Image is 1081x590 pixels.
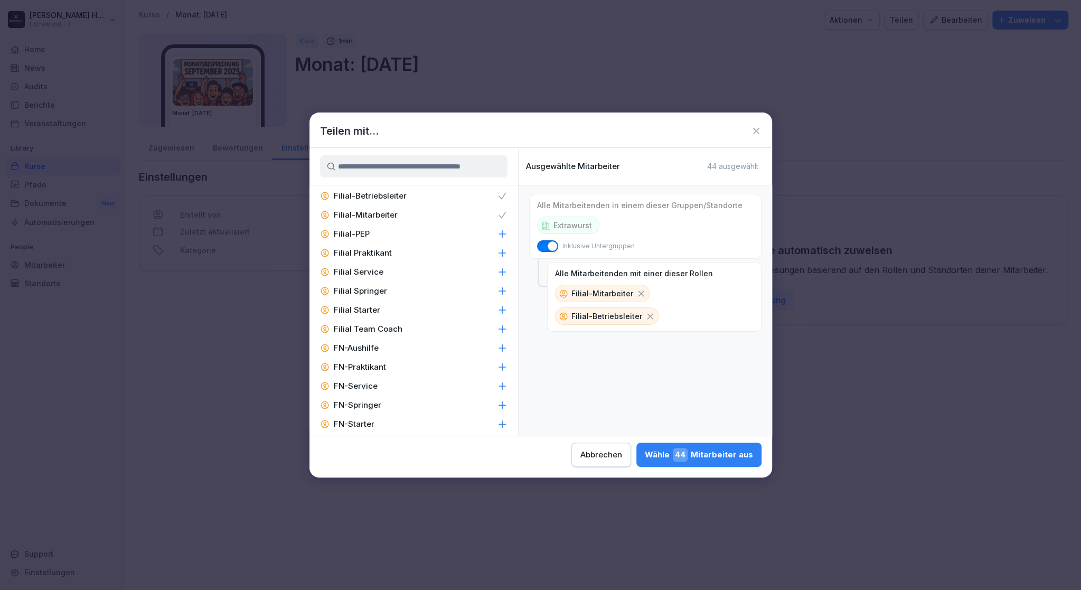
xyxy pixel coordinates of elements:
[571,443,631,467] button: Abbrechen
[571,311,642,322] p: Filial-Betriebsleiter
[334,400,381,410] p: FN-Springer
[334,267,383,277] p: Filial Service
[334,229,370,239] p: Filial-PEP
[334,324,402,334] p: Filial Team Coach
[334,191,407,201] p: Filial-Betriebsleiter
[334,210,398,220] p: Filial-Mitarbeiter
[555,269,713,278] p: Alle Mitarbeitenden mit einer dieser Rollen
[537,201,742,210] p: Alle Mitarbeitenden in einem dieser Gruppen/Standorte
[526,162,620,171] p: Ausgewählte Mitarbeiter
[707,162,758,171] p: 44 ausgewählt
[334,381,378,391] p: FN-Service
[571,288,633,299] p: Filial-Mitarbeiter
[334,343,379,353] p: FN-Aushilfe
[580,449,622,461] div: Abbrechen
[334,362,386,372] p: FN-Praktikant
[334,286,387,296] p: Filial Springer
[562,241,635,251] p: Inklusive Untergruppen
[645,448,753,462] div: Wähle Mitarbeiter aus
[334,248,392,258] p: Filial Praktikant
[334,419,374,429] p: FN-Starter
[320,123,379,139] h1: Teilen mit...
[673,448,688,462] span: 44
[636,443,762,467] button: Wähle44Mitarbeiter aus
[334,305,380,315] p: Filial Starter
[553,220,592,231] p: Extrawurst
